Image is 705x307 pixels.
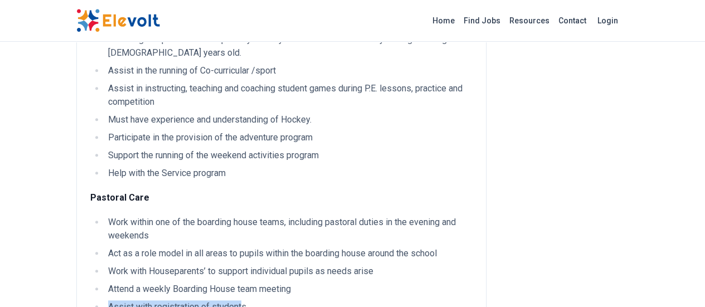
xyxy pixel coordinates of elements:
[105,82,473,109] li: Assist in instructing, teaching and coaching student games during P.E. lessons, practice and comp...
[90,192,149,203] strong: Pastoral Care
[105,149,473,162] li: Support the running of the weekend activities program
[105,113,473,126] li: Must have experience and understanding of Hockey.
[554,12,591,30] a: Contact
[428,12,459,30] a: Home
[649,254,705,307] iframe: Chat Widget
[105,167,473,180] li: Help with the Service program
[459,12,505,30] a: Find Jobs
[105,131,473,144] li: Participate in the provision of the adventure program
[105,33,473,60] li: Coaching of sports teams especially Hockey & Basketball for both boys and girls of ages [DEMOGRAP...
[105,265,473,278] li: Work with Houseparents’ to support individual pupils as needs arise
[105,282,473,296] li: Attend a weekly Boarding House team meeting
[105,64,473,77] li: Assist in the running of Co-curricular /sport
[76,9,160,32] img: Elevolt
[505,12,554,30] a: Resources
[105,247,473,260] li: Act as a role model in all areas to pupils within the boarding house around the school
[591,9,625,32] a: Login
[105,216,473,242] li: Work within one of the boarding house teams, including pastoral duties in the evening and weekends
